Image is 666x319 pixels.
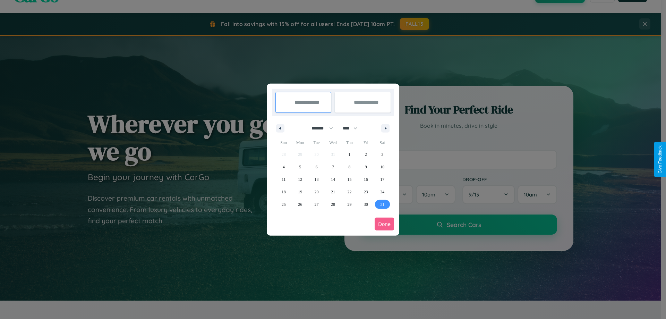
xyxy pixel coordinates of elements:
button: 5 [292,161,308,173]
span: 5 [299,161,301,173]
button: Done [375,218,394,230]
span: 30 [364,198,368,211]
span: 16 [364,173,368,186]
button: 10 [374,161,391,173]
div: Give Feedback [658,145,663,174]
button: 20 [308,186,325,198]
span: 29 [347,198,351,211]
button: 28 [325,198,341,211]
span: 22 [347,186,351,198]
span: 31 [380,198,384,211]
button: 12 [292,173,308,186]
button: 16 [358,173,374,186]
button: 18 [275,186,292,198]
button: 17 [374,173,391,186]
span: 26 [298,198,302,211]
button: 14 [325,173,341,186]
span: 25 [282,198,286,211]
span: 21 [331,186,335,198]
button: 25 [275,198,292,211]
span: Wed [325,137,341,148]
span: Fri [358,137,374,148]
span: 3 [381,148,383,161]
span: 12 [298,173,302,186]
span: 15 [347,173,351,186]
button: 7 [325,161,341,173]
button: 1 [341,148,358,161]
span: 20 [315,186,319,198]
button: 2 [358,148,374,161]
span: 11 [282,173,286,186]
span: 8 [348,161,350,173]
span: Thu [341,137,358,148]
span: 23 [364,186,368,198]
span: 10 [380,161,384,173]
span: 9 [365,161,367,173]
span: 24 [380,186,384,198]
button: 27 [308,198,325,211]
span: 17 [380,173,384,186]
span: Mon [292,137,308,148]
button: 13 [308,173,325,186]
span: 18 [282,186,286,198]
button: 19 [292,186,308,198]
span: 1 [348,148,350,161]
button: 21 [325,186,341,198]
span: 6 [316,161,318,173]
span: Tue [308,137,325,148]
button: 26 [292,198,308,211]
button: 9 [358,161,374,173]
button: 31 [374,198,391,211]
span: 14 [331,173,335,186]
button: 4 [275,161,292,173]
span: 19 [298,186,302,198]
button: 8 [341,161,358,173]
button: 22 [341,186,358,198]
span: 28 [331,198,335,211]
button: 6 [308,161,325,173]
button: 30 [358,198,374,211]
button: 23 [358,186,374,198]
button: 15 [341,173,358,186]
button: 24 [374,186,391,198]
span: Sun [275,137,292,148]
span: 7 [332,161,334,173]
button: 11 [275,173,292,186]
button: 3 [374,148,391,161]
span: Sat [374,137,391,148]
span: 27 [315,198,319,211]
button: 29 [341,198,358,211]
span: 2 [365,148,367,161]
span: 4 [283,161,285,173]
span: 13 [315,173,319,186]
